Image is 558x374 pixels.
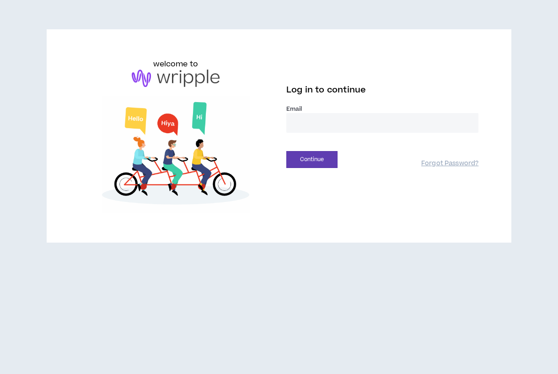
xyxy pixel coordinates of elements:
img: Welcome to Wripple [80,96,272,214]
h6: welcome to [153,59,199,70]
span: Log in to continue [286,84,366,96]
label: Email [286,105,478,113]
a: Forgot Password? [421,159,478,168]
button: Continue [286,151,338,168]
img: logo-brand.png [132,70,220,87]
